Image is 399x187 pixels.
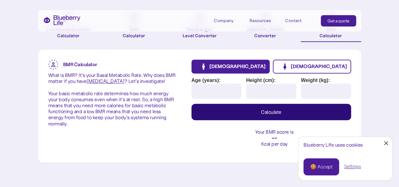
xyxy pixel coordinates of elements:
div: Resources [249,15,278,26]
strong: BMR Calculator [63,61,97,67]
a: Contact [285,15,314,26]
a: Close Cookie Popup [380,137,392,149]
div: BMR Calculator [320,26,342,39]
p: Your BMR score is Kcal per day [198,129,351,147]
div: Blueberry Life uses cookies [303,142,387,148]
span: -- [198,135,351,141]
label: [DEMOGRAPHIC_DATA] [290,63,347,70]
a: Get a quote [321,15,356,26]
a: Settings [344,163,361,170]
div: Blood Sugar Level Converter [183,26,217,39]
label: Weight (kg): [301,77,351,84]
label: Height (cm): [246,77,296,84]
div: Life Insurance Cover Calculator [38,26,99,39]
div: [MEDICAL_DATA] Converter [247,26,283,39]
div: Company [214,18,233,23]
a: 🍪 Accept [303,158,339,175]
a: [MEDICAL_DATA] [87,78,125,84]
div: Resources [249,18,271,23]
a: home [43,15,80,25]
label: [DEMOGRAPHIC_DATA] [209,63,266,70]
div: 🍪 Accept [310,163,332,170]
label: Age (years): [191,77,242,84]
div: BMI Calculator [123,26,145,39]
div: Company [214,15,242,26]
button: Calculate [191,104,351,120]
div: Contact [285,18,302,23]
p: What is BMR? It’s your Basal Metabolic Rate. Why does BMR matter if you have ? Let’s investigate!... [48,72,176,127]
div: Get a quote [327,18,349,24]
